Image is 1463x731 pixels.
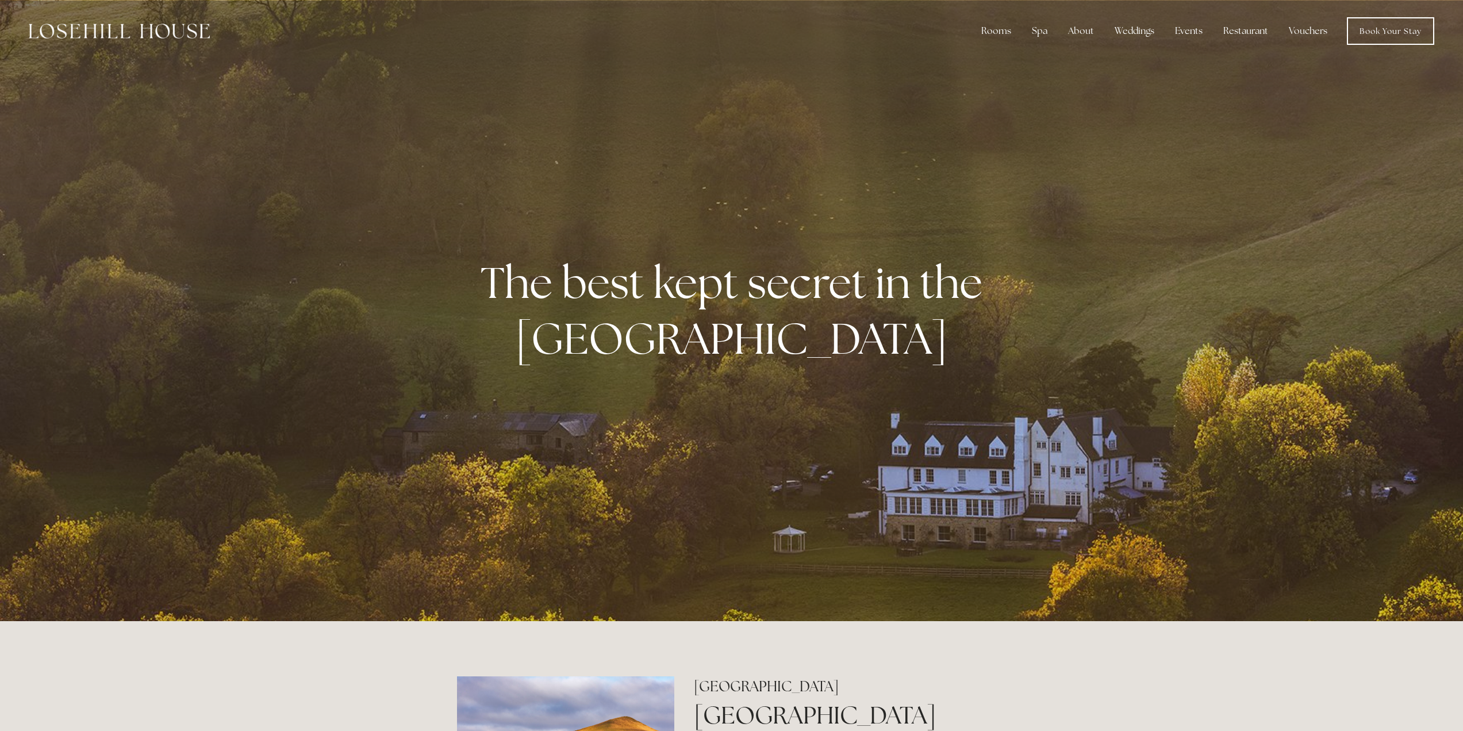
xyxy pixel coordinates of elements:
[481,254,992,367] strong: The best kept secret in the [GEOGRAPHIC_DATA]
[1059,20,1103,43] div: About
[29,24,210,39] img: Losehill House
[1023,20,1057,43] div: Spa
[1105,20,1164,43] div: Weddings
[1347,17,1434,45] a: Book Your Stay
[972,20,1020,43] div: Rooms
[1166,20,1212,43] div: Events
[1280,20,1337,43] a: Vouchers
[694,676,1006,696] h2: [GEOGRAPHIC_DATA]
[1214,20,1277,43] div: Restaurant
